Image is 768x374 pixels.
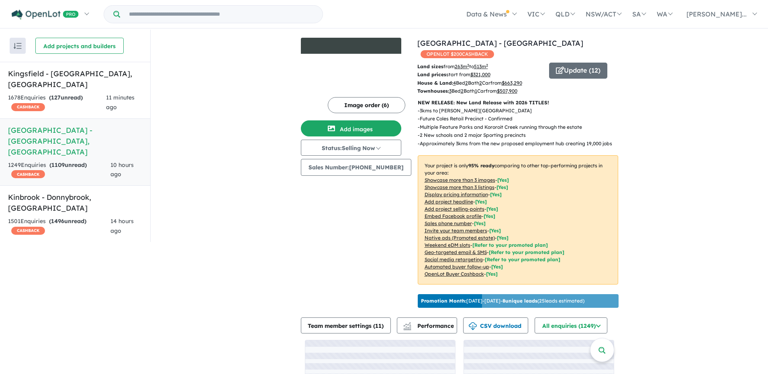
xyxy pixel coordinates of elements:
u: Showcase more than 3 images [425,177,495,183]
u: Social media retargeting [425,256,483,262]
h5: [GEOGRAPHIC_DATA] - [GEOGRAPHIC_DATA] , [GEOGRAPHIC_DATA] [8,125,142,157]
u: Weekend eDM slots [425,242,470,248]
u: $ 507,900 [497,88,517,94]
u: 4 [453,80,456,86]
img: bar-chart.svg [403,325,411,330]
img: sort.svg [14,43,22,49]
img: Openlot PRO Logo White [12,10,79,20]
span: [ Yes ] [474,220,486,226]
strong: ( unread) [49,161,87,169]
u: Geo-targeted email & SMS [425,249,487,255]
span: 14 hours ago [110,217,134,234]
span: CASHBACK [11,170,45,178]
strong: ( unread) [49,217,86,225]
span: Performance [404,322,454,329]
span: 11 minutes ago [106,94,135,111]
u: OpenLot Buyer Cashback [425,271,484,277]
b: Townhouses: [417,88,449,94]
u: Native ads (Promoted estate) [425,235,495,241]
button: Image order (6) [328,97,405,113]
u: 1 [475,88,477,94]
b: Promotion Month: [421,298,466,304]
p: Your project is only comparing to other top-performing projects in your area: - - - - - - - - - -... [418,155,618,285]
p: [DATE] - [DATE] - ( 25 leads estimated) [421,297,584,305]
p: start from [417,71,543,79]
b: House & Land: [417,80,453,86]
sup: 2 [467,63,469,67]
u: Automated buyer follow-up [425,264,489,270]
span: [Yes] [491,264,503,270]
p: Bed Bath Car from [417,79,543,87]
p: - Multiple Feature Parks and Kororoit Creek running through the estate [418,123,619,131]
u: Showcase more than 3 listings [425,184,494,190]
button: Team member settings (11) [301,317,391,333]
div: 1249 Enquir ies [8,161,110,180]
span: [Yes] [486,271,498,277]
b: Land sizes [417,63,443,69]
b: 95 % ready [468,163,494,169]
b: 8 unique leads [502,298,537,304]
span: 11 [375,322,382,329]
p: - 3kms to [PERSON_NAME][GEOGRAPHIC_DATA] [418,107,619,115]
span: OPENLOT $ 200 CASHBACK [421,50,494,58]
span: [ Yes ] [497,177,509,183]
input: Try estate name, suburb, builder or developer [122,6,321,23]
button: Performance [397,317,457,333]
button: Add images [301,120,401,136]
h5: Kingsfield - [GEOGRAPHIC_DATA] , [GEOGRAPHIC_DATA] [8,68,142,90]
u: Embed Facebook profile [425,213,482,219]
span: [Yes] [497,235,509,241]
p: from [417,63,543,71]
span: to [469,63,488,69]
span: 10 hours ago [110,161,134,178]
span: [Refer to your promoted plan] [472,242,548,248]
strong: ( unread) [49,94,83,101]
button: CSV download [463,317,528,333]
div: 1501 Enquir ies [8,217,110,236]
span: [Refer to your promoted plan] [485,256,560,262]
p: - Future Coles Retail Precinct - Confirmed [418,115,619,123]
img: line-chart.svg [403,322,411,327]
button: All enquiries (1249) [535,317,607,333]
u: $ 663,290 [502,80,522,86]
u: Add project selling-points [425,206,484,212]
p: Bed Bath Car from [417,87,543,95]
span: CASHBACK [11,103,45,111]
span: [ Yes ] [486,206,498,212]
span: CASHBACK [11,227,45,235]
img: download icon [469,322,477,330]
u: Add project headline [425,199,473,205]
u: Invite your team members [425,228,487,234]
u: 2 [461,88,464,94]
u: 2 [479,80,482,86]
span: 1496 [51,217,64,225]
sup: 2 [486,63,488,67]
button: Add projects and builders [35,38,124,54]
span: [ Yes ] [484,213,495,219]
button: Status:Selling Now [301,140,401,156]
button: Sales Number:[PHONE_NUMBER] [301,159,411,176]
button: Update (12) [549,63,607,79]
span: [ Yes ] [490,191,502,197]
u: $ 321,000 [470,71,490,77]
u: 3 [449,88,451,94]
u: 513 m [474,63,488,69]
h5: Kinbrook - Donnybrook , [GEOGRAPHIC_DATA] [8,192,142,213]
u: 263 m [455,63,469,69]
u: 2 [465,80,468,86]
a: [GEOGRAPHIC_DATA] - [GEOGRAPHIC_DATA] [417,39,583,48]
span: [Refer to your promoted plan] [489,249,564,255]
span: [PERSON_NAME]... [686,10,747,18]
span: [ Yes ] [489,228,501,234]
p: NEW RELEASE: New Land Release with 2026 TITLES! [418,99,618,107]
u: Sales phone number [425,220,472,226]
span: [ Yes ] [496,184,508,190]
span: [ Yes ] [475,199,487,205]
u: Display pricing information [425,191,488,197]
p: - 2 New schools and 2 major Sporting precincts [418,131,619,139]
div: 1678 Enquir ies [8,93,106,112]
span: 1109 [51,161,65,169]
span: 127 [51,94,61,101]
b: Land prices [417,71,446,77]
p: - Approximately 3kms from the new proposed employment hub creating 19,000 jobs [418,140,619,148]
